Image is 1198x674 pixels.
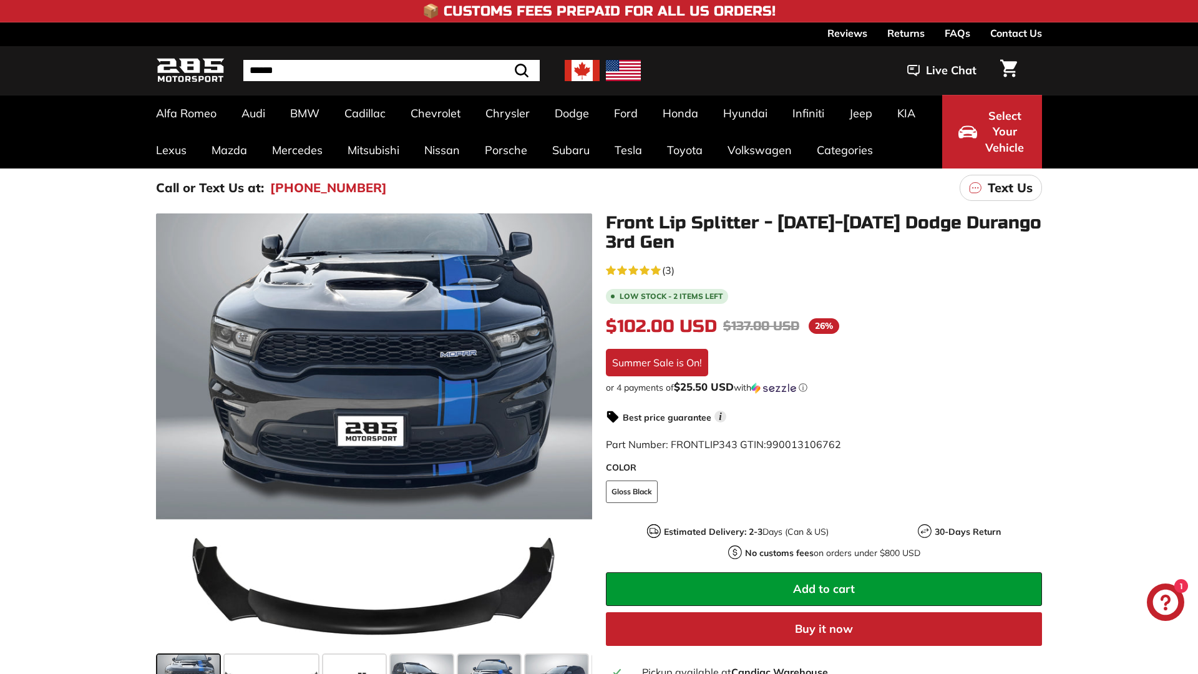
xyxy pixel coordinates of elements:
a: Cadillac [332,95,398,132]
strong: Best price guarantee [623,412,711,423]
a: Nissan [412,132,472,168]
a: Alfa Romeo [144,95,229,132]
a: Subaru [540,132,602,168]
button: Add to cart [606,572,1042,606]
span: $137.00 USD [723,318,799,334]
a: Jeep [837,95,885,132]
a: [PHONE_NUMBER] [270,178,387,197]
span: i [714,411,726,422]
a: Contact Us [990,22,1042,44]
a: Honda [650,95,711,132]
a: BMW [278,95,332,132]
a: Volkswagen [715,132,804,168]
img: Logo_285_Motorsport_areodynamics_components [156,56,225,85]
input: Search [243,60,540,81]
a: Tesla [602,132,655,168]
label: COLOR [606,461,1042,474]
h1: Front Lip Splitter - [DATE]-[DATE] Dodge Durango 3rd Gen [606,213,1042,252]
a: Returns [887,22,925,44]
a: Mazda [199,132,260,168]
strong: Estimated Delivery: 2-3 [664,526,762,537]
div: Summer Sale is On! [606,349,708,376]
span: $102.00 USD [606,316,717,337]
a: Chrysler [473,95,542,132]
span: Part Number: FRONTLIP343 GTIN: [606,438,841,451]
a: Infiniti [780,95,837,132]
a: Reviews [827,22,867,44]
inbox-online-store-chat: Shopify online store chat [1143,584,1188,624]
a: Chevrolet [398,95,473,132]
a: Cart [993,49,1025,92]
p: Text Us [988,178,1033,197]
a: Toyota [655,132,715,168]
h4: 📦 Customs Fees Prepaid for All US Orders! [422,4,776,19]
a: Ford [601,95,650,132]
span: 26% [809,318,839,334]
a: FAQs [945,22,970,44]
span: Low stock - 2 items left [620,293,723,300]
span: (3) [662,263,674,278]
span: 990013106762 [766,438,841,451]
p: on orders under $800 USD [745,547,920,560]
div: or 4 payments of$25.50 USDwithSezzle Click to learn more about Sezzle [606,381,1042,394]
a: Hyundai [711,95,780,132]
button: Select Your Vehicle [942,95,1042,168]
button: Live Chat [891,55,993,86]
a: Mitsubishi [335,132,412,168]
span: $25.50 USD [674,380,734,393]
a: Mercedes [260,132,335,168]
a: Text Us [960,175,1042,201]
strong: No customs fees [745,547,814,559]
a: Audi [229,95,278,132]
a: Lexus [144,132,199,168]
a: Porsche [472,132,540,168]
img: Sezzle [751,383,796,394]
a: Dodge [542,95,601,132]
a: Categories [804,132,885,168]
span: Select Your Vehicle [983,108,1026,156]
strong: 30-Days Return [935,526,1001,537]
a: 5.0 rating (3 votes) [606,261,1042,278]
div: or 4 payments of with [606,381,1042,394]
span: Add to cart [793,582,855,596]
p: Days (Can & US) [664,525,829,539]
button: Buy it now [606,612,1042,646]
a: KIA [885,95,928,132]
span: Live Chat [926,62,976,79]
p: Call or Text Us at: [156,178,264,197]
